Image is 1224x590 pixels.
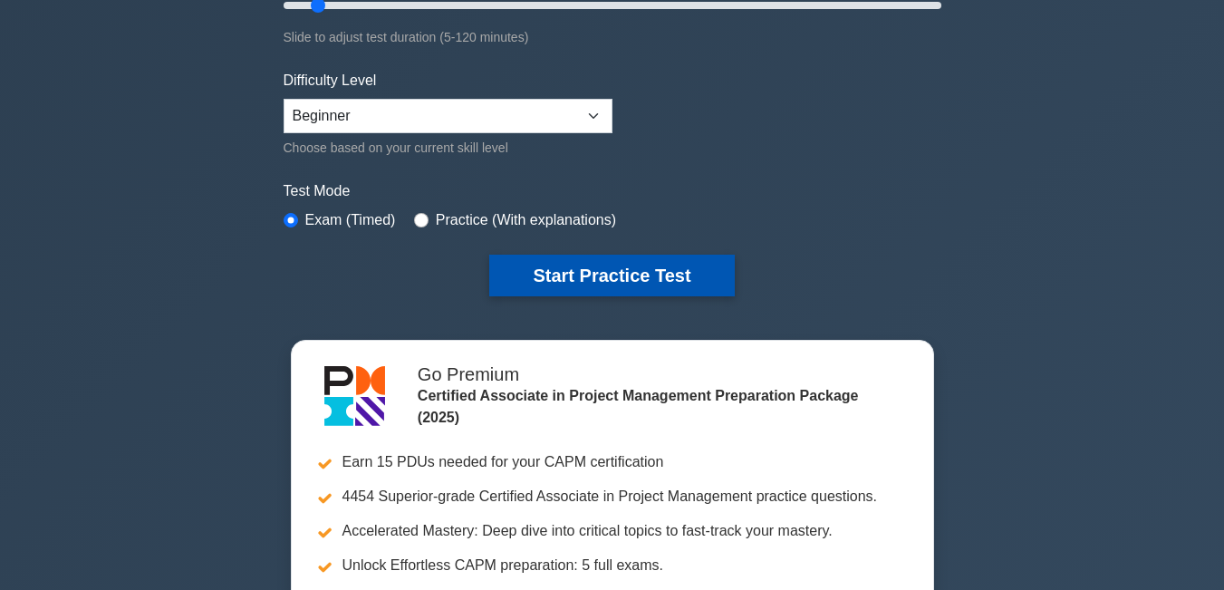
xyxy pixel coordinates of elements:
label: Difficulty Level [284,70,377,92]
div: Slide to adjust test duration (5-120 minutes) [284,26,941,48]
button: Start Practice Test [489,255,734,296]
label: Exam (Timed) [305,209,396,231]
div: Choose based on your current skill level [284,137,612,159]
label: Test Mode [284,180,941,202]
label: Practice (With explanations) [436,209,616,231]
